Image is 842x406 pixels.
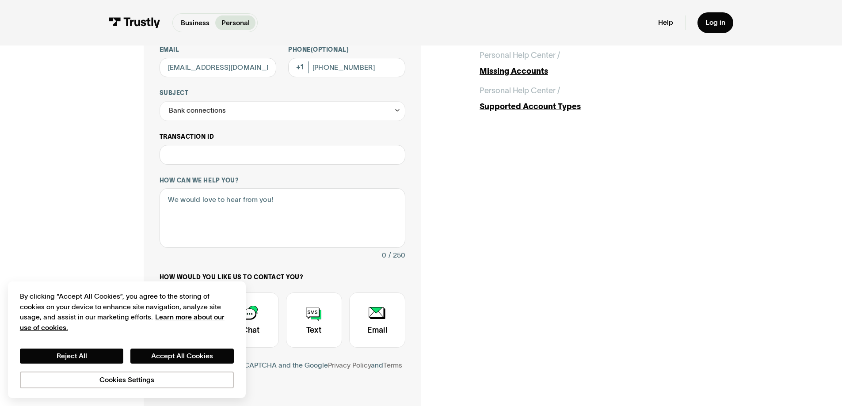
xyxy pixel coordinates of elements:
img: Trustly Logo [109,17,160,28]
label: Subject [160,89,405,97]
a: Business [175,15,215,30]
a: Personal Help Center /Missing Accounts [480,49,699,77]
input: (555) 555-5555 [288,58,405,78]
div: Cookie banner [8,281,246,398]
div: Supported Account Types [480,101,699,113]
div: Bank connections [169,105,226,117]
p: Business [181,18,210,28]
div: Personal Help Center / [480,49,560,61]
label: Transaction ID [160,133,405,141]
p: Personal [221,18,250,28]
label: Phone [288,46,405,54]
div: Bank connections [160,101,405,121]
div: Personal Help Center / [480,85,560,97]
a: Help [658,18,673,27]
div: Privacy [20,291,234,388]
a: Personal [215,15,255,30]
div: 0 [382,250,386,262]
div: By clicking “Accept All Cookies”, you agree to the storing of cookies on your device to enhance s... [20,291,234,333]
label: How can we help you? [160,177,405,185]
button: Reject All [20,349,123,364]
a: Log in [697,12,733,33]
span: (Optional) [311,46,349,53]
button: Cookies Settings [20,372,234,388]
div: Missing Accounts [480,65,699,77]
div: This site is protected by reCAPTCHA and the Google and apply. [160,360,405,383]
a: Privacy Policy [328,361,371,369]
label: How would you like us to contact you? [160,273,405,281]
label: Email [160,46,277,54]
a: Personal Help Center /Supported Account Types [480,85,699,113]
input: alex@mail.com [160,58,277,78]
div: / 250 [389,250,405,262]
button: Accept All Cookies [130,349,234,364]
div: Log in [705,18,725,27]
